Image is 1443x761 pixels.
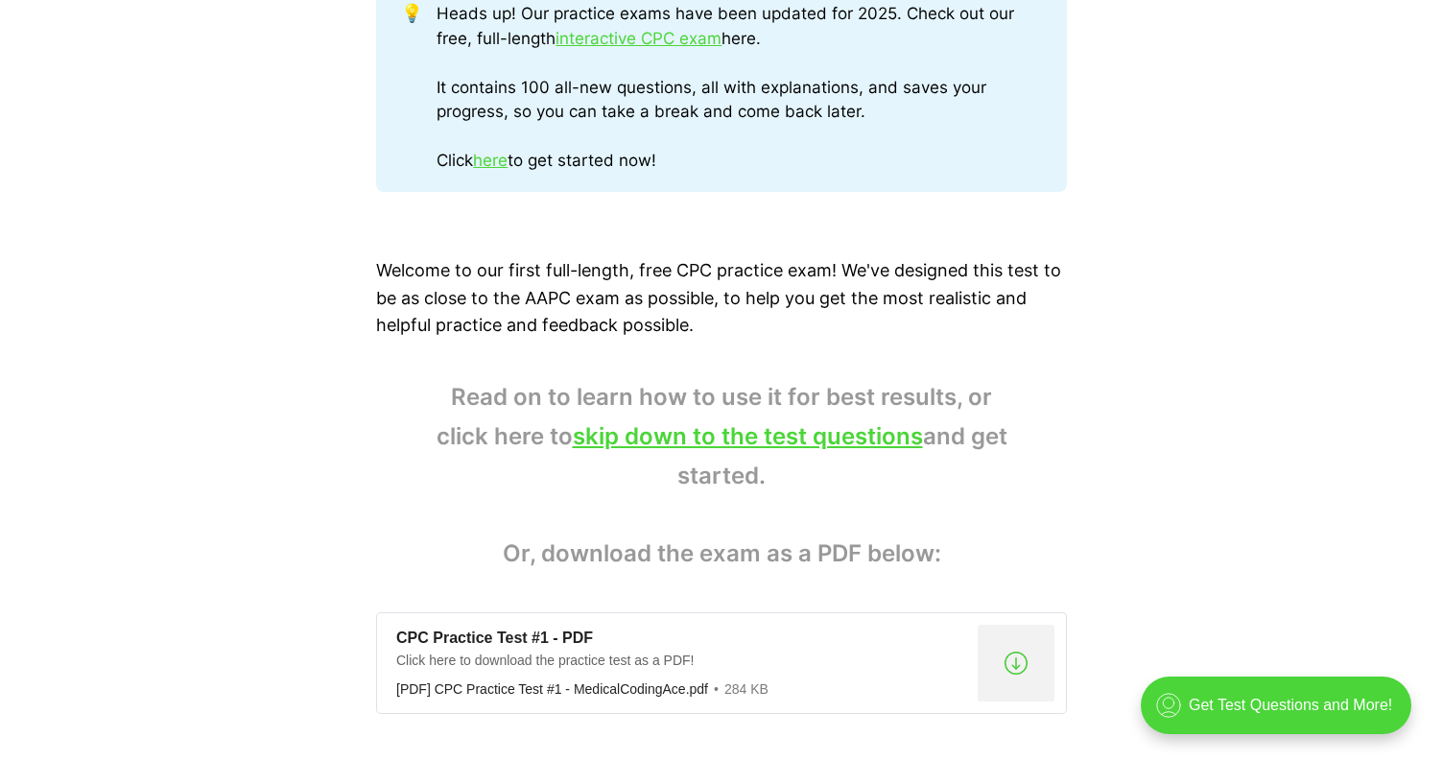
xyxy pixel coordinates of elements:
[376,612,1067,714] a: CPC Practice Test #1 - PDFClick here to download the practice test as a PDF![PDF] CPC Practice Te...
[401,2,438,174] div: 💡
[556,29,721,48] a: interactive CPC exam
[1124,667,1443,761] iframe: portal-trigger
[708,680,769,698] div: 284 KB
[376,257,1067,340] p: Welcome to our first full-length, free CPC practice exam! We've designed this test to be as close...
[437,2,1042,174] div: Heads up! Our practice exams have been updated for 2025. Check out our free, full-length here. It...
[573,422,923,450] a: skip down to the test questions
[396,652,970,676] div: Click here to download the practice test as a PDF!
[396,629,970,649] div: CPC Practice Test #1 - PDF
[396,681,708,697] div: [PDF] CPC Practice Test #1 - MedicalCodingAce.pdf
[473,151,508,170] a: here
[376,378,1067,574] blockquote: Read on to learn how to use it for best results, or click here to and get started. Or, download t...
